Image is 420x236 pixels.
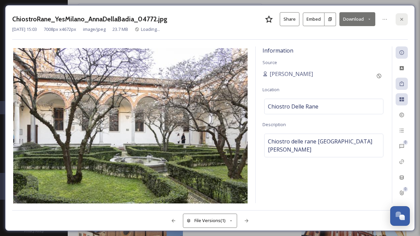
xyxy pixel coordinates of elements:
[262,59,277,65] span: Source
[403,140,408,145] div: 0
[12,14,167,24] h3: ChiostroRane_YesMilano_AnnaDellaBadia_04772.jpg
[183,214,237,228] button: File Versions(1)
[280,12,299,26] button: Share
[268,137,380,154] span: Chiostro delle rane [GEOGRAPHIC_DATA][PERSON_NAME]
[12,26,37,33] span: [DATE] 15:03
[303,13,324,26] button: Embed
[262,86,279,93] span: Location
[83,26,106,33] span: image/jpeg
[339,12,375,26] button: Download
[112,26,128,33] span: 23.7 MB
[12,48,249,205] img: ChiostroRane_YesMilano_AnnaDellaBadia_04772.jpg
[270,70,313,78] span: [PERSON_NAME]
[262,47,293,54] span: Information
[390,206,410,226] button: Open Chat
[403,187,408,192] div: 0
[141,26,160,32] span: Loading...
[268,102,318,111] span: Chiostro Delle Rane
[44,26,76,33] span: 7008 px x 4672 px
[262,121,286,127] span: Description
